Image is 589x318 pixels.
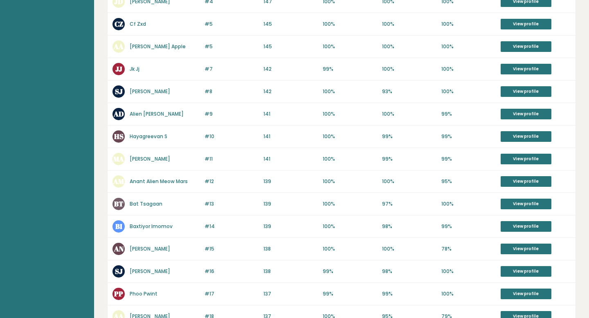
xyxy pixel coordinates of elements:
[130,110,184,117] a: Alien [PERSON_NAME]
[382,20,436,28] p: 100%
[205,43,259,50] p: #5
[323,133,377,140] p: 100%
[501,64,551,74] a: View profile
[501,266,551,277] a: View profile
[323,65,377,73] p: 99%
[263,223,318,230] p: 139
[441,65,496,73] p: 100%
[130,20,146,27] a: Cf Zxd
[382,200,436,208] p: 97%
[323,268,377,275] p: 99%
[130,155,170,162] a: [PERSON_NAME]
[323,223,377,230] p: 100%
[263,65,318,73] p: 142
[382,43,436,50] p: 100%
[323,155,377,163] p: 100%
[501,19,551,29] a: View profile
[441,268,496,275] p: 100%
[441,245,496,253] p: 78%
[501,244,551,254] a: View profile
[501,109,551,119] a: View profile
[382,88,436,95] p: 93%
[501,86,551,97] a: View profile
[323,20,377,28] p: 100%
[441,290,496,298] p: 100%
[130,133,167,140] a: Hayagreevan S
[263,110,318,118] p: 141
[115,266,123,276] text: SJ
[114,132,124,141] text: HS
[441,43,496,50] p: 100%
[113,154,124,163] text: MA
[130,178,188,185] a: Anant Alien Meow Mars
[205,223,259,230] p: #14
[130,245,170,252] a: [PERSON_NAME]
[205,133,259,140] p: #10
[441,178,496,185] p: 95%
[501,154,551,164] a: View profile
[113,42,124,51] text: AA
[205,20,259,28] p: #5
[205,200,259,208] p: #13
[382,223,436,230] p: 98%
[130,290,157,297] a: Phoo Pwint
[115,222,122,231] text: BI
[263,178,318,185] p: 139
[323,88,377,95] p: 100%
[382,133,436,140] p: 99%
[205,65,259,73] p: #7
[441,20,496,28] p: 100%
[114,244,124,253] text: AN
[323,245,377,253] p: 100%
[115,64,122,74] text: JJ
[263,200,318,208] p: 139
[205,178,259,185] p: #12
[501,131,551,142] a: View profile
[130,65,139,72] a: Jk Jj
[130,223,173,230] a: Baxtiyor Imomov
[382,65,436,73] p: 100%
[130,268,170,275] a: [PERSON_NAME]
[382,178,436,185] p: 100%
[323,290,377,298] p: 99%
[501,289,551,299] a: View profile
[205,88,259,95] p: #8
[323,110,377,118] p: 100%
[130,88,170,95] a: [PERSON_NAME]
[441,88,496,95] p: 100%
[501,176,551,187] a: View profile
[441,223,496,230] p: 99%
[441,200,496,208] p: 100%
[263,290,318,298] p: 137
[115,87,123,96] text: SJ
[441,155,496,163] p: 99%
[382,268,436,275] p: 98%
[263,268,318,275] p: 138
[263,133,318,140] p: 141
[205,290,259,298] p: #17
[205,110,259,118] p: #9
[263,20,318,28] p: 145
[115,19,123,29] text: CZ
[130,200,162,207] a: Bat Tsagaan
[441,110,496,118] p: 99%
[263,43,318,50] p: 145
[205,268,259,275] p: #16
[263,88,318,95] p: 142
[501,41,551,52] a: View profile
[382,290,436,298] p: 99%
[114,289,123,298] text: PP
[382,155,436,163] p: 99%
[113,109,124,119] text: AD
[382,110,436,118] p: 100%
[205,155,259,163] p: #11
[114,199,124,208] text: BT
[323,178,377,185] p: 100%
[501,221,551,232] a: View profile
[205,245,259,253] p: #15
[441,133,496,140] p: 99%
[382,245,436,253] p: 100%
[113,177,124,186] text: AM
[263,155,318,163] p: 141
[323,43,377,50] p: 100%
